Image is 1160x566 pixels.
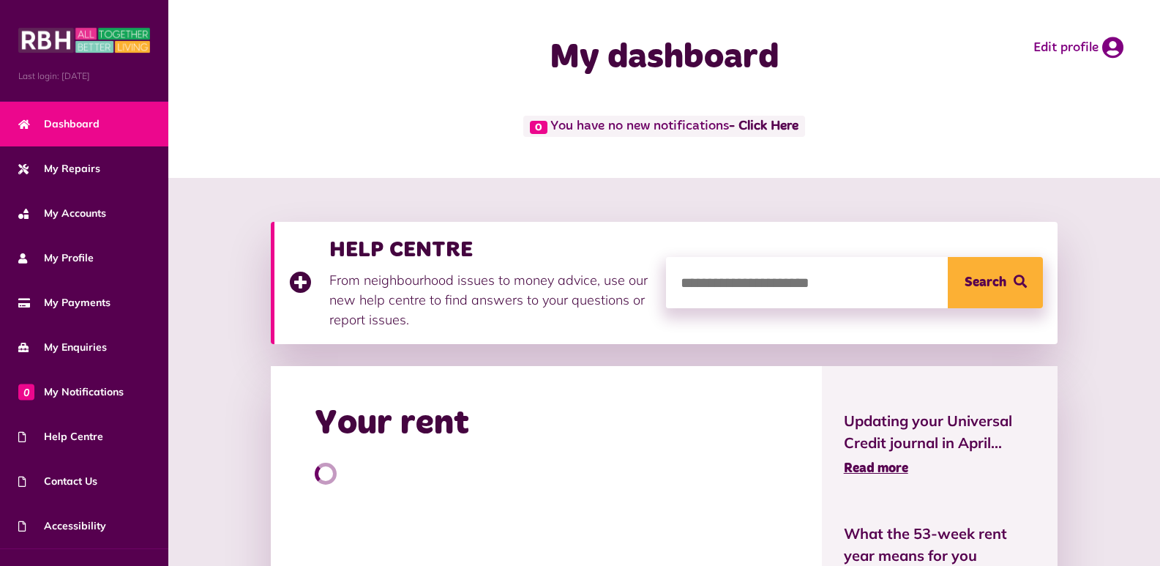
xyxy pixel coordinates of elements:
[18,206,106,221] span: My Accounts
[18,26,150,55] img: MyRBH
[1033,37,1123,59] a: Edit profile
[530,121,547,134] span: 0
[18,474,97,489] span: Contact Us
[18,384,34,400] span: 0
[18,161,100,176] span: My Repairs
[523,116,805,137] span: You have no new notifications
[329,270,651,329] p: From neighbourhood issues to money advice, use our new help centre to find answers to your questi...
[844,462,908,475] span: Read more
[18,518,106,534] span: Accessibility
[431,37,898,79] h1: My dashboard
[315,403,469,445] h2: Your rent
[729,120,798,133] a: - Click Here
[18,116,100,132] span: Dashboard
[18,295,111,310] span: My Payments
[18,384,124,400] span: My Notifications
[844,410,1036,479] a: Updating your Universal Credit journal in April... Read more
[18,340,107,355] span: My Enquiries
[948,257,1043,308] button: Search
[18,429,103,444] span: Help Centre
[965,257,1006,308] span: Search
[844,410,1036,454] span: Updating your Universal Credit journal in April...
[18,250,94,266] span: My Profile
[329,237,651,263] h3: HELP CENTRE
[18,70,150,83] span: Last login: [DATE]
